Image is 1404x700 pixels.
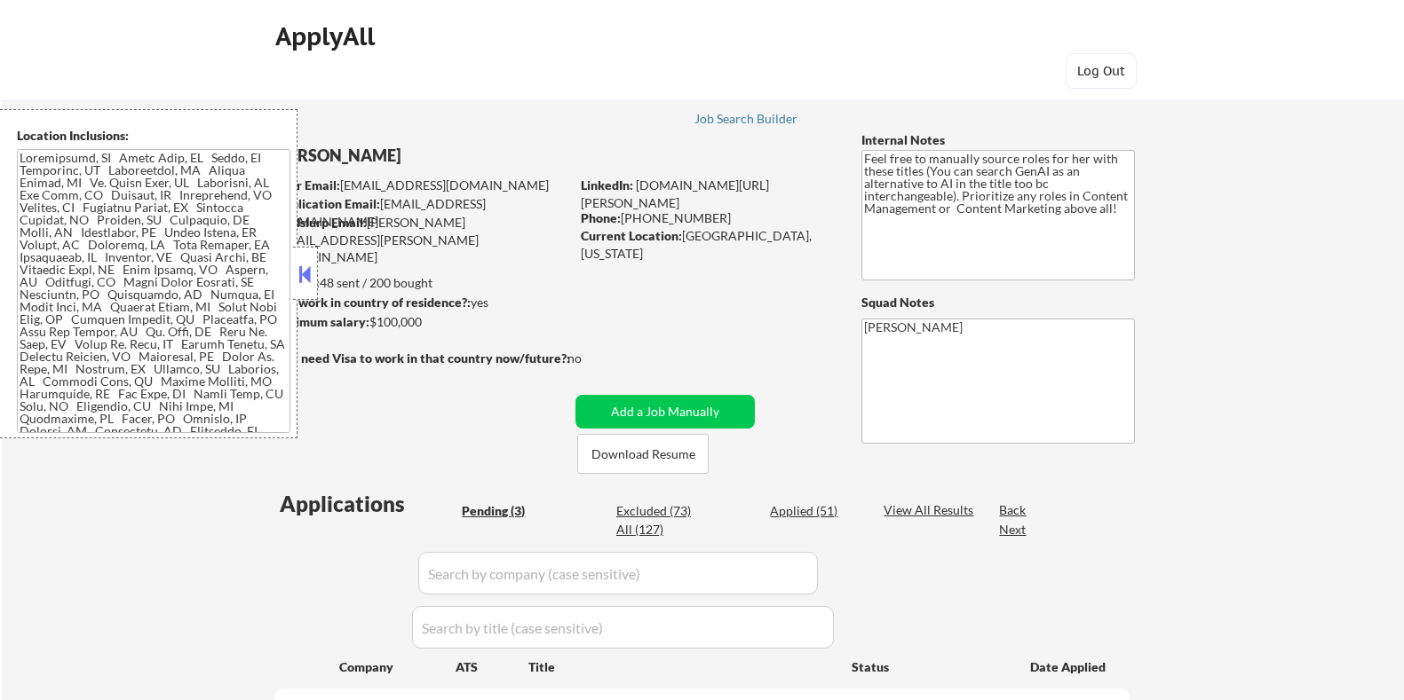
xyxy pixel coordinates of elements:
[17,127,290,145] div: Location Inclusions:
[577,434,709,474] button: Download Resume
[575,395,755,429] button: Add a Job Manually
[275,21,380,51] div: ApplyAll
[616,521,705,539] div: All (127)
[274,145,639,167] div: [PERSON_NAME]
[275,177,569,194] div: [EMAIL_ADDRESS][DOMAIN_NAME]
[274,350,570,366] strong: Will need Visa to work in that country now/future?:
[694,113,798,125] div: Job Search Builder
[274,294,564,311] div: yes
[861,294,1135,311] div: Squad Notes
[581,209,832,227] div: [PHONE_NUMBER]
[999,521,1027,539] div: Next
[581,177,769,210] a: [DOMAIN_NAME][URL][PERSON_NAME]
[1030,658,1108,676] div: Date Applied
[581,227,832,262] div: [GEOGRAPHIC_DATA], [US_STATE]
[339,658,456,676] div: Company
[280,493,456,515] div: Applications
[412,606,834,649] input: Search by title (case sensitive)
[616,502,705,520] div: Excluded (73)
[770,502,859,520] div: Applied (51)
[1066,53,1137,89] button: Log Out
[694,112,798,130] a: Job Search Builder
[999,501,1027,519] div: Back
[884,501,979,519] div: View All Results
[567,350,618,367] div: no
[581,210,621,225] strong: Phone:
[581,228,682,243] strong: Current Location:
[418,552,818,594] input: Search by company (case sensitive)
[274,313,569,331] div: $100,000
[852,650,1004,682] div: Status
[274,295,471,310] strong: Can work in country of residence?:
[861,131,1135,149] div: Internal Notes
[456,658,528,676] div: ATS
[275,196,380,211] strong: Application Email:
[274,274,569,292] div: 48 sent / 200 bought
[274,314,369,329] strong: Minimum salary:
[274,215,367,230] strong: Mailslurp Email:
[462,502,551,520] div: Pending (3)
[581,177,633,193] strong: LinkedIn:
[528,658,835,676] div: Title
[274,214,569,266] div: [PERSON_NAME][EMAIL_ADDRESS][PERSON_NAME][DOMAIN_NAME]
[275,195,569,230] div: [EMAIL_ADDRESS][DOMAIN_NAME]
